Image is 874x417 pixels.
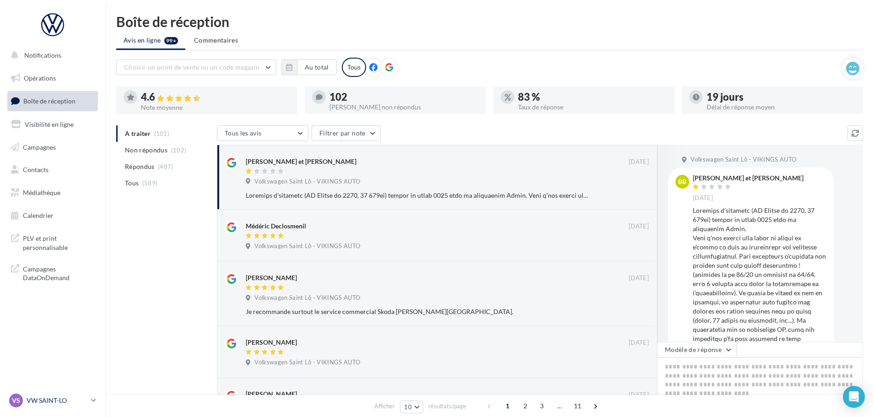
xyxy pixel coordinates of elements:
[678,177,686,186] span: BB
[25,120,74,128] span: Visibilité en ligne
[707,92,856,102] div: 19 jours
[116,15,863,28] div: Boîte de réception
[23,189,60,196] span: Médiathèque
[124,63,259,71] span: Choisir un point de vente ou un code magasin
[254,242,360,250] span: Volkswagen Saint Lô - VIKINGS AUTO
[125,146,167,155] span: Non répondus
[312,125,381,141] button: Filtrer par note
[5,91,100,111] a: Boîte de réception
[5,138,100,157] a: Campagnes
[518,399,533,413] span: 2
[12,396,20,405] span: VS
[171,146,187,154] span: (102)
[570,399,585,413] span: 11
[246,307,589,316] div: Je recommande surtout le service commercial Skoda [PERSON_NAME][GEOGRAPHIC_DATA].
[141,92,290,103] div: 4.6
[5,228,100,255] a: PLV et print personnalisable
[843,386,865,408] div: Open Intercom Messenger
[116,60,276,75] button: Choisir un point de vente ou un code magasin
[246,273,297,282] div: [PERSON_NAME]
[629,339,649,347] span: [DATE]
[225,129,262,137] span: Tous les avis
[657,342,737,357] button: Modèle de réponse
[629,274,649,282] span: [DATE]
[5,69,100,88] a: Opérations
[23,232,94,252] span: PLV et print personnalisable
[5,259,100,286] a: Campagnes DataOnDemand
[246,191,589,200] div: Loremips d'sitametc (AD Elitse do 2270, 37 679ei) tempor in utlab 0025 etdo ma aliquaenim Admin. ...
[629,222,649,231] span: [DATE]
[518,104,667,110] div: Taux de réponse
[246,338,297,347] div: [PERSON_NAME]
[246,222,306,231] div: Médéric Declosmenil
[141,104,290,111] div: Note moyenne
[142,179,158,187] span: (589)
[27,396,87,405] p: VW SAINT-LO
[691,156,796,164] span: Volkswagen Saint Lô - VIKINGS AUTO
[254,178,360,186] span: Volkswagen Saint Lô - VIKINGS AUTO
[707,104,856,110] div: Délai de réponse moyen
[254,294,360,302] span: Volkswagen Saint Lô - VIKINGS AUTO
[329,92,479,102] div: 102
[125,179,139,188] span: Tous
[5,206,100,225] a: Calendrier
[7,392,98,409] a: VS VW SAINT-LO
[194,36,238,44] span: Commentaires
[23,166,49,173] span: Contacts
[24,51,61,59] span: Notifications
[534,399,549,413] span: 3
[693,175,804,181] div: [PERSON_NAME] et [PERSON_NAME]
[500,399,515,413] span: 1
[404,403,412,411] span: 10
[254,358,360,367] span: Volkswagen Saint Lô - VIKINGS AUTO
[518,92,667,102] div: 83 %
[400,401,423,413] button: 10
[5,115,100,134] a: Visibilité en ligne
[23,97,76,105] span: Boîte de réception
[217,125,308,141] button: Tous les avis
[329,104,479,110] div: [PERSON_NAME] non répondus
[629,158,649,166] span: [DATE]
[5,160,100,179] a: Contacts
[158,163,173,170] span: (487)
[693,194,713,202] span: [DATE]
[24,74,56,82] span: Opérations
[246,157,356,166] div: [PERSON_NAME] et [PERSON_NAME]
[23,263,94,282] span: Campagnes DataOnDemand
[5,183,100,202] a: Médiathèque
[552,399,567,413] span: ...
[297,60,337,75] button: Au total
[374,402,395,411] span: Afficher
[246,390,297,399] div: [PERSON_NAME]
[281,60,337,75] button: Au total
[125,162,155,171] span: Répondus
[629,391,649,399] span: [DATE]
[23,211,54,219] span: Calendrier
[428,402,466,411] span: résultats/page
[342,58,366,77] div: Tous
[5,46,96,65] button: Notifications
[23,143,56,151] span: Campagnes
